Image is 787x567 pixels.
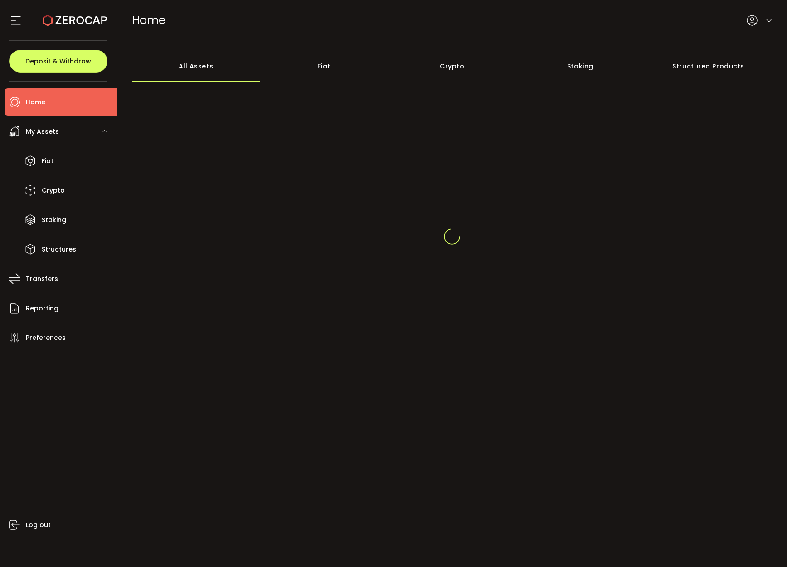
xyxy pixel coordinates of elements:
span: Preferences [26,331,66,344]
span: My Assets [26,125,59,138]
span: Crypto [42,184,65,197]
span: Fiat [42,155,53,168]
span: Transfers [26,272,58,286]
div: Staking [516,50,645,82]
span: Home [132,12,165,28]
span: Log out [26,519,51,532]
div: Crypto [388,50,516,82]
button: Deposit & Withdraw [9,50,107,73]
span: Reporting [26,302,58,315]
span: Deposit & Withdraw [25,58,91,64]
span: Structures [42,243,76,256]
div: Structured Products [644,50,772,82]
span: Home [26,96,45,109]
div: Fiat [260,50,388,82]
div: All Assets [132,50,260,82]
span: Staking [42,213,66,227]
